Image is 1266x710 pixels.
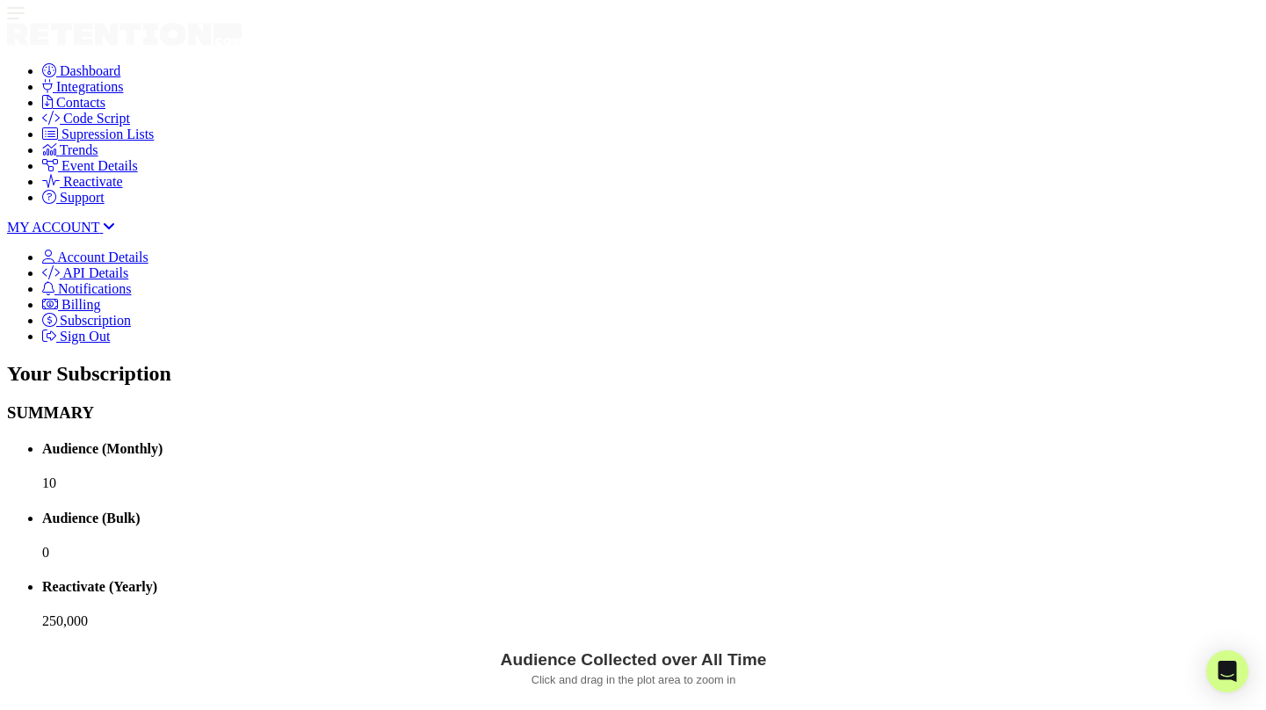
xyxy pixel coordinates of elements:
span: Support [60,190,105,205]
span: 0 [42,545,49,560]
h4: Reactivate (Yearly) [42,579,1259,595]
div: Open Intercom Messenger [1206,650,1248,692]
h3: SUMMARY [7,403,1259,423]
a: Integrations [42,79,123,94]
a: Billing [42,297,100,312]
a: Contacts [42,95,105,110]
a: Code Script [42,111,130,126]
h4: Audience (Monthly) [42,441,1259,457]
span: Sign Out [60,329,110,344]
span: API Details [62,265,128,280]
a: Support [42,190,105,205]
span: Trends [60,142,98,157]
span: Code Script [63,111,130,126]
h2: Your Subscription [7,362,1259,386]
a: Trends [42,142,98,157]
span: 10 [42,475,56,490]
a: API Details [42,265,128,280]
span: MY ACCOUNT [7,220,99,235]
span: 250,000 [42,613,88,628]
text: Audience Collected over All Time [501,650,767,669]
span: Event Details [61,158,138,173]
span: Subscription [60,313,131,328]
a: Dashboard [42,63,120,78]
a: Reactivate [42,174,123,189]
a: Account Details [42,250,148,264]
img: Retention.com [7,23,242,46]
a: Event Details [42,158,138,173]
a: MY ACCOUNT [7,220,115,235]
a: Sign Out [42,329,110,344]
span: Billing [61,297,100,312]
h4: Audience (Bulk) [42,511,1259,526]
a: Notifications [42,281,132,296]
a: Supression Lists [42,127,154,141]
text: Click and drag in the plot area to zoom in [532,673,736,686]
span: Integrations [56,79,123,94]
span: Supression Lists [61,127,154,141]
span: Dashboard [60,63,120,78]
span: Contacts [56,95,105,110]
span: Reactivate [63,174,123,189]
span: Notifications [58,281,132,296]
a: Subscription [42,313,131,328]
span: Account Details [57,250,148,264]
